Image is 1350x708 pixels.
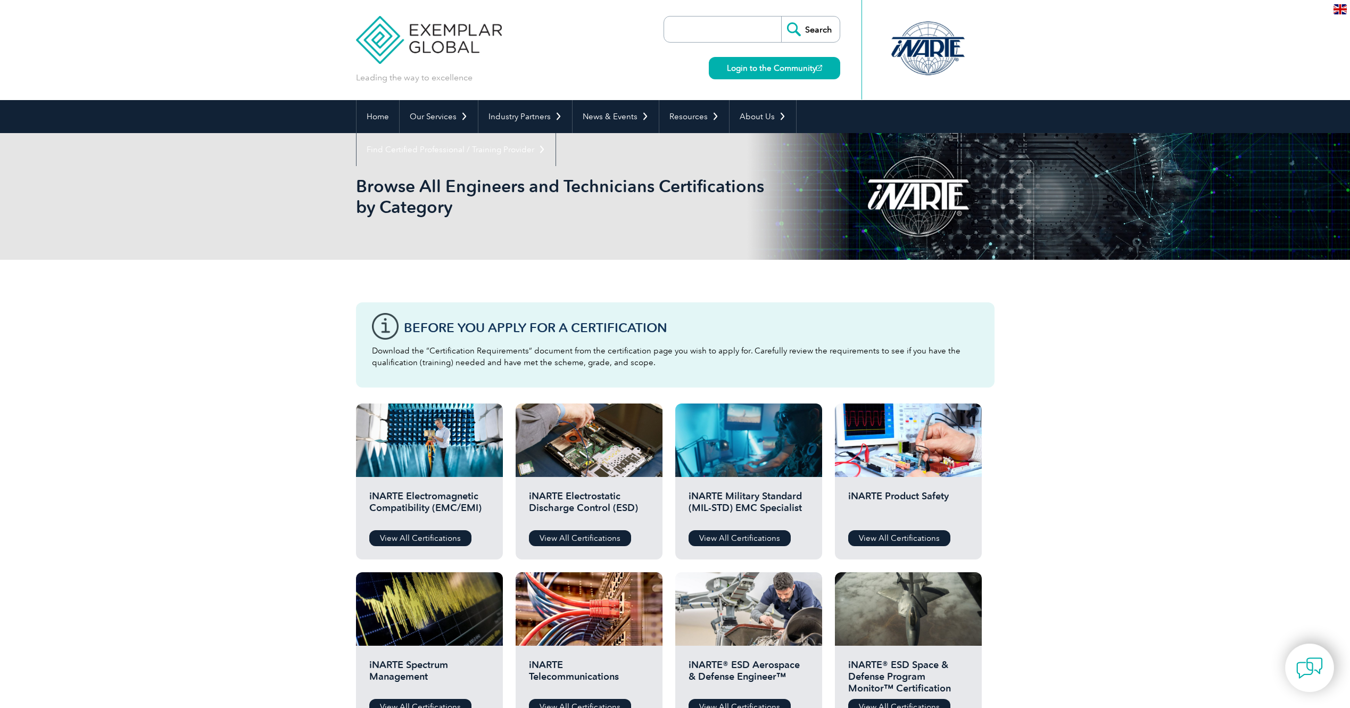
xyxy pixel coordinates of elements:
a: Find Certified Professional / Training Provider [357,133,556,166]
p: Leading the way to excellence [356,72,473,84]
a: View All Certifications [529,530,631,546]
h2: iNARTE® ESD Space & Defense Program Monitor™ Certification [848,659,968,691]
h2: iNARTE Electrostatic Discharge Control (ESD) [529,490,649,522]
h2: iNARTE Military Standard (MIL-STD) EMC Specialist [689,490,809,522]
img: open_square.png [816,65,822,71]
p: Download the “Certification Requirements” document from the certification page you wish to apply ... [372,345,979,368]
a: Home [357,100,399,133]
a: News & Events [573,100,659,133]
a: Industry Partners [478,100,572,133]
a: View All Certifications [689,530,791,546]
h2: iNARTE Telecommunications [529,659,649,691]
a: Our Services [400,100,478,133]
h2: iNARTE Electromagnetic Compatibility (EMC/EMI) [369,490,490,522]
img: en [1334,4,1347,14]
a: Login to the Community [709,57,840,79]
input: Search [781,17,840,42]
h2: iNARTE Spectrum Management [369,659,490,691]
a: About Us [730,100,796,133]
a: View All Certifications [369,530,471,546]
h1: Browse All Engineers and Technicians Certifications by Category [356,176,765,217]
img: contact-chat.png [1296,655,1323,681]
h2: iNARTE® ESD Aerospace & Defense Engineer™ [689,659,809,691]
a: Resources [659,100,729,133]
a: View All Certifications [848,530,950,546]
h2: iNARTE Product Safety [848,490,968,522]
h3: Before You Apply For a Certification [404,321,979,334]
